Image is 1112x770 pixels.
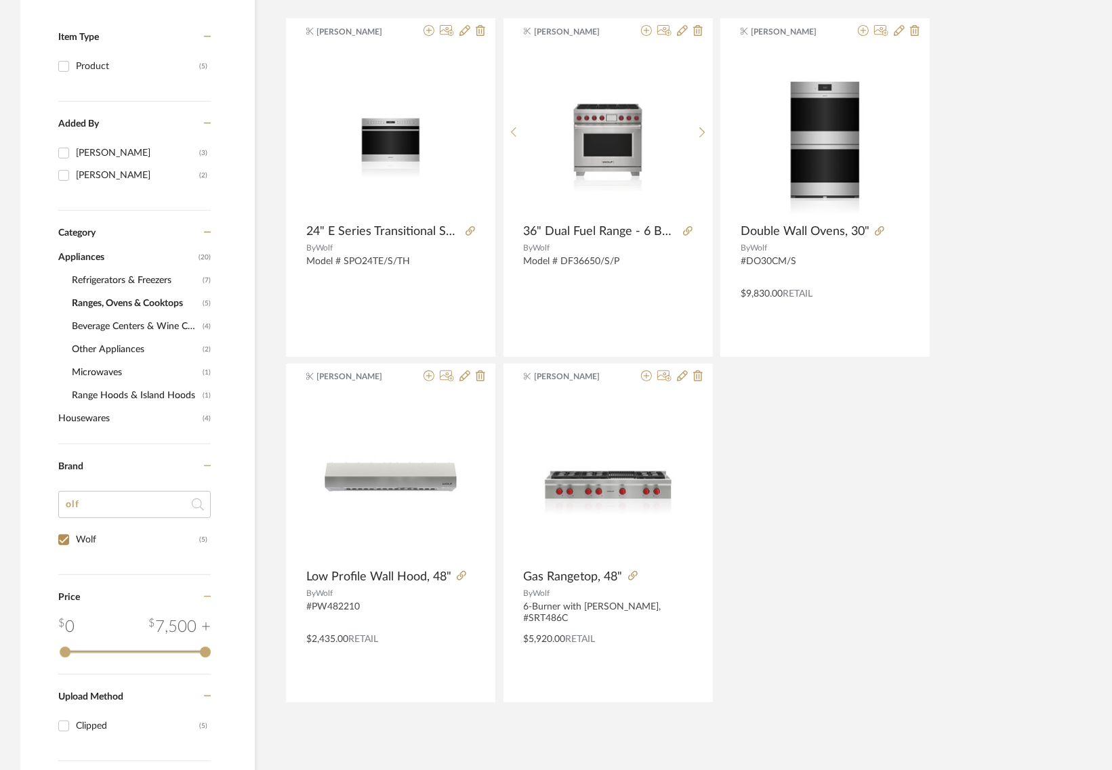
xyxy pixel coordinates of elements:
span: (20) [199,247,211,268]
span: Item Type [58,33,99,42]
span: Microwaves [72,361,199,384]
div: #PW482210 [306,601,475,624]
span: Retail [783,289,812,299]
div: [PERSON_NAME] [76,165,199,186]
div: (5) [199,56,207,77]
div: [PERSON_NAME] [76,142,199,164]
input: Search Brands [58,491,211,518]
span: (2) [203,339,211,360]
div: (5) [199,715,207,737]
span: Double Wall Ovens, 30" [741,224,869,239]
div: Model # DF36650/S/P [524,256,693,279]
span: Retail [348,635,378,644]
span: [PERSON_NAME] [317,370,403,383]
span: Wolf [533,589,550,597]
div: 6-Burner with [PERSON_NAME], #SRT486C [524,601,693,624]
span: By [306,589,316,597]
span: Wolf [316,589,333,597]
div: Product [76,56,199,77]
span: Appliances [58,246,195,269]
span: (7) [203,270,211,291]
span: Wolf [750,244,767,252]
span: By [741,244,750,252]
span: Brand [58,462,83,471]
img: Low Profile Wall Hood, 48" [306,447,475,508]
div: 0 [58,615,75,639]
span: By [524,244,533,252]
div: (2) [199,165,207,186]
span: [PERSON_NAME] [317,26,403,38]
span: (5) [203,293,211,314]
span: $9,830.00 [741,289,783,299]
span: (1) [203,362,211,383]
div: (5) [199,529,207,551]
span: Beverage Centers & Wine Cooler [72,315,199,338]
span: $2,435.00 [306,635,348,644]
div: Model # SPO24TE/S/TH [306,256,475,279]
span: Category [58,228,96,239]
span: Wolf [316,244,333,252]
div: #DO30CM/S [741,256,909,279]
span: 36" Dual Fuel Range - 6 Burners [524,224,678,239]
span: Wolf [533,244,550,252]
img: Gas Rangetop, 48" [524,440,693,515]
span: Price [58,593,80,602]
span: Other Appliances [72,338,199,361]
span: (4) [203,408,211,429]
span: (1) [203,385,211,406]
span: Low Profile Wall Hood, 48" [306,570,451,584]
span: [PERSON_NAME] [534,26,619,38]
span: Housewares [58,407,199,430]
span: Ranges, Ovens & Cooktops [72,292,199,315]
span: By [306,244,316,252]
img: 24" E Series Transitional Speed Oven [306,87,475,177]
img: 36" Dual Fuel Range - 6 Burners [524,72,692,192]
div: (3) [199,142,207,164]
span: [PERSON_NAME] [751,26,837,38]
span: Range Hoods & Island Hoods [72,384,199,407]
span: By [524,589,533,597]
img: Double Wall Ovens, 30" [741,50,909,214]
span: Added By [58,119,99,129]
span: $5,920.00 [524,635,566,644]
div: Wolf [76,529,199,551]
span: Upload Method [58,692,123,702]
div: 7,500 + [148,615,211,639]
span: [PERSON_NAME] [534,370,619,383]
span: 24" E Series Transitional Speed Oven [306,224,460,239]
span: (4) [203,316,211,337]
span: Gas Rangetop, 48" [524,570,623,584]
div: Clipped [76,715,199,737]
span: Refrigerators & Freezers [72,269,199,292]
span: Retail [566,635,596,644]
